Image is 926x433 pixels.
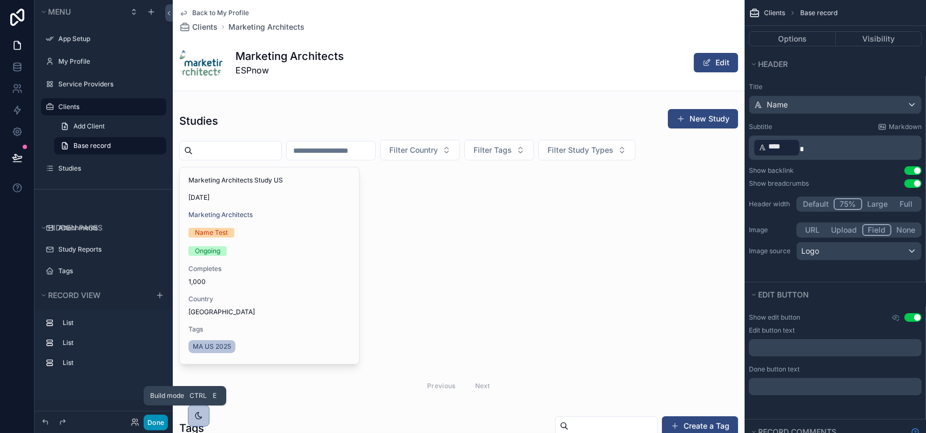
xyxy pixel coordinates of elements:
a: Add Client [54,118,166,135]
div: Show breadcrumbs [749,179,809,188]
label: List [63,339,158,347]
div: scrollable content [749,378,922,395]
span: Header [758,59,788,69]
span: E [210,391,219,400]
a: Clients [179,22,218,32]
label: Attachments [58,224,160,232]
div: scrollable content [35,309,173,382]
label: Studies [58,164,160,173]
span: Menu [48,7,71,16]
button: Visibility [836,31,922,46]
label: List [63,319,158,327]
div: Show backlink [749,166,794,175]
label: Show edit button [749,313,800,322]
label: Done button text [749,365,800,374]
span: Logo [801,246,819,256]
a: Base record [54,137,166,154]
label: App Setup [58,35,160,43]
div: scrollable content [749,136,922,160]
span: Base record [800,9,837,17]
a: Marketing Architects [228,22,305,32]
span: Back to My Profile [192,9,249,17]
label: Image source [749,247,792,255]
button: Menu [39,4,123,19]
label: List [63,358,158,367]
button: Hidden pages [39,220,162,235]
button: 75% [834,198,862,210]
span: Name [767,99,788,110]
div: scrollable content [749,339,922,356]
button: Full [893,198,920,210]
button: Done [144,415,168,430]
button: Record view [39,288,149,303]
button: Large [862,198,893,210]
button: URL [798,224,827,236]
button: Field [862,224,892,236]
h1: Marketing Architects [235,49,344,64]
a: Back to My Profile [179,9,249,17]
button: None [891,224,920,236]
a: Markdown [878,123,922,131]
button: Logo [796,242,922,260]
label: My Profile [58,57,160,66]
button: Name [749,96,922,114]
span: Build mode [150,391,184,400]
button: Default [798,198,834,210]
button: Edit [694,53,738,72]
span: Record view [48,290,100,300]
span: Add Client [73,122,105,131]
button: Upload [827,224,862,236]
button: Options [749,31,836,46]
label: Subtitle [749,123,772,131]
label: Header width [749,200,792,208]
span: Base record [73,141,111,150]
label: Study Reports [58,245,160,254]
button: Edit button [749,287,915,302]
label: Image [749,226,792,234]
label: Tags [58,267,160,275]
label: Clients [58,103,160,111]
button: Header [749,57,915,72]
label: Edit button text [749,326,795,335]
span: Edit button [758,290,809,299]
span: ESPnow [235,64,344,77]
label: Title [749,83,922,91]
span: Markdown [889,123,922,131]
span: Ctrl [188,390,208,401]
span: Clients [764,9,785,17]
span: Clients [192,22,218,32]
label: Service Providers [58,80,160,89]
